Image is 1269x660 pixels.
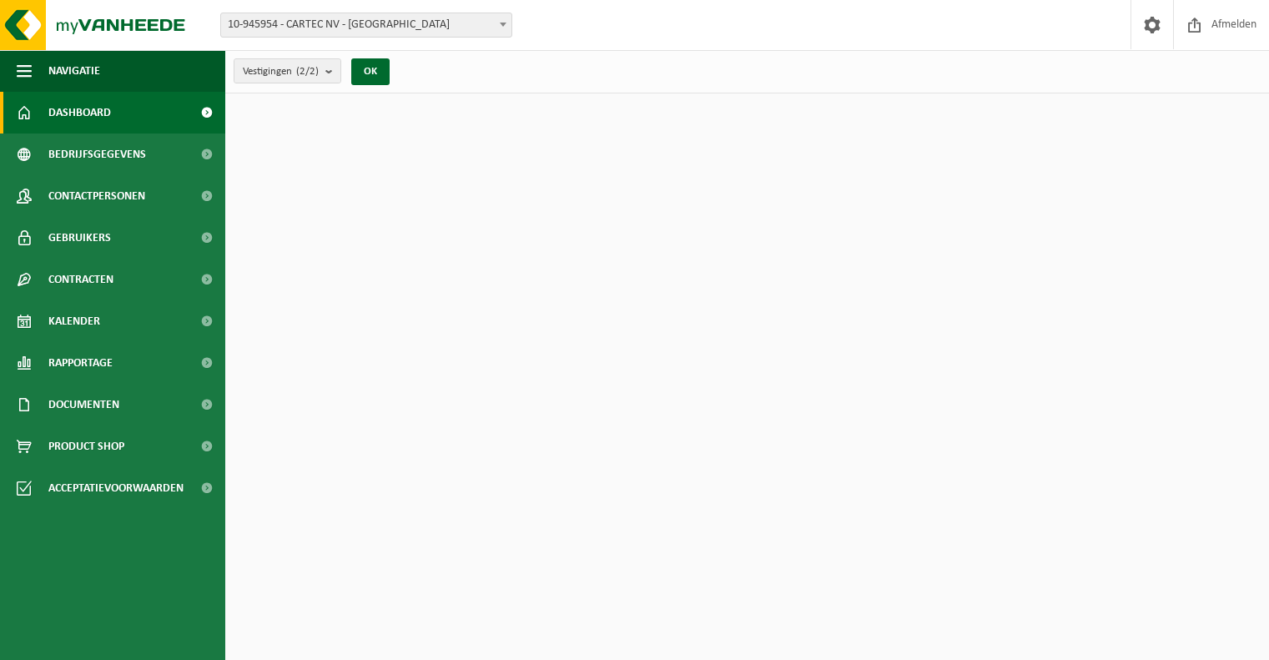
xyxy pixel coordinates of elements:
span: Product Shop [48,426,124,467]
span: Dashboard [48,92,111,134]
span: Bedrijfsgegevens [48,134,146,175]
span: Kalender [48,300,100,342]
button: Vestigingen(2/2) [234,58,341,83]
span: Rapportage [48,342,113,384]
span: Contactpersonen [48,175,145,217]
span: 10-945954 - CARTEC NV - VLEZENBEEK [220,13,512,38]
span: Vestigingen [243,59,319,84]
span: Documenten [48,384,119,426]
span: 10-945954 - CARTEC NV - VLEZENBEEK [221,13,511,37]
span: Gebruikers [48,217,111,259]
count: (2/2) [296,66,319,77]
span: Navigatie [48,50,100,92]
span: Contracten [48,259,113,300]
span: Acceptatievoorwaarden [48,467,184,509]
button: OK [351,58,390,85]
